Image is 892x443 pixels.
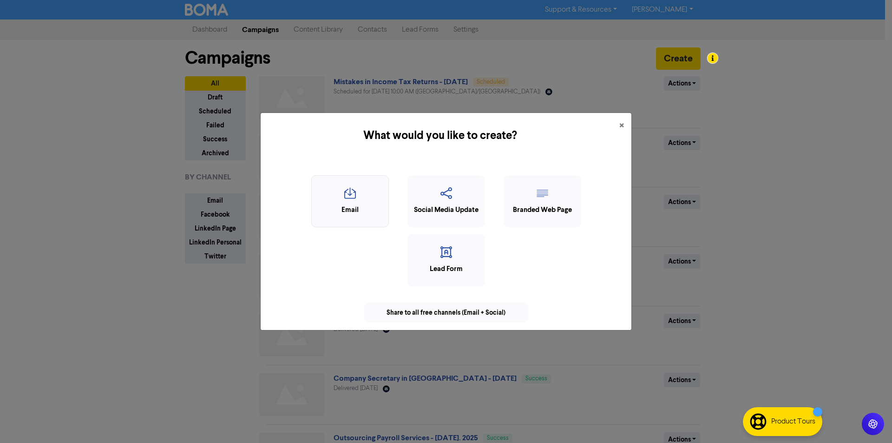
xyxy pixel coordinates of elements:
span: × [619,119,624,133]
div: Branded Web Page [509,205,576,216]
iframe: Chat Widget [846,398,892,443]
h5: What would you like to create? [268,127,612,144]
div: Social Media Update [413,205,480,216]
div: Share to all free channels (Email + Social) [364,303,528,323]
button: Close [612,113,631,139]
div: Email [316,205,384,216]
div: Lead Form [413,264,480,275]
